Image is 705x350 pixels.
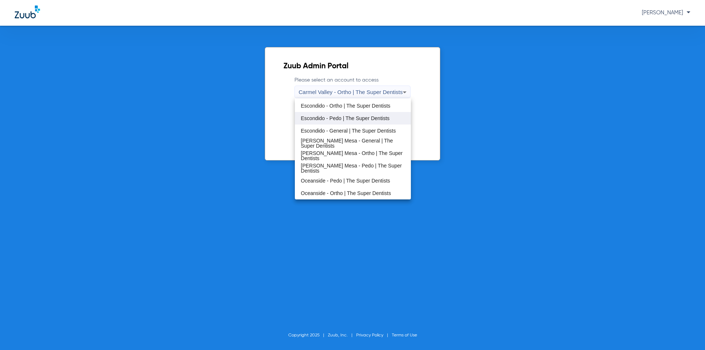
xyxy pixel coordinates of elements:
span: Oceanside - Ortho | The Super Dentists [301,191,391,196]
iframe: Chat Widget [668,315,705,350]
span: Oceanside - Pedo | The Super Dentists [301,178,390,183]
span: [PERSON_NAME] Mesa - Pedo | The Super Dentists [301,163,405,173]
span: Escondido - Ortho | The Super Dentists [301,103,390,108]
span: [PERSON_NAME] Mesa - General | The Super Dentists [301,138,405,148]
span: Escondido - Pedo | The Super Dentists [301,116,390,121]
span: Escondido - General | The Super Dentists [301,128,396,133]
span: [PERSON_NAME] Mesa - Ortho | The Super Dentists [301,151,405,161]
